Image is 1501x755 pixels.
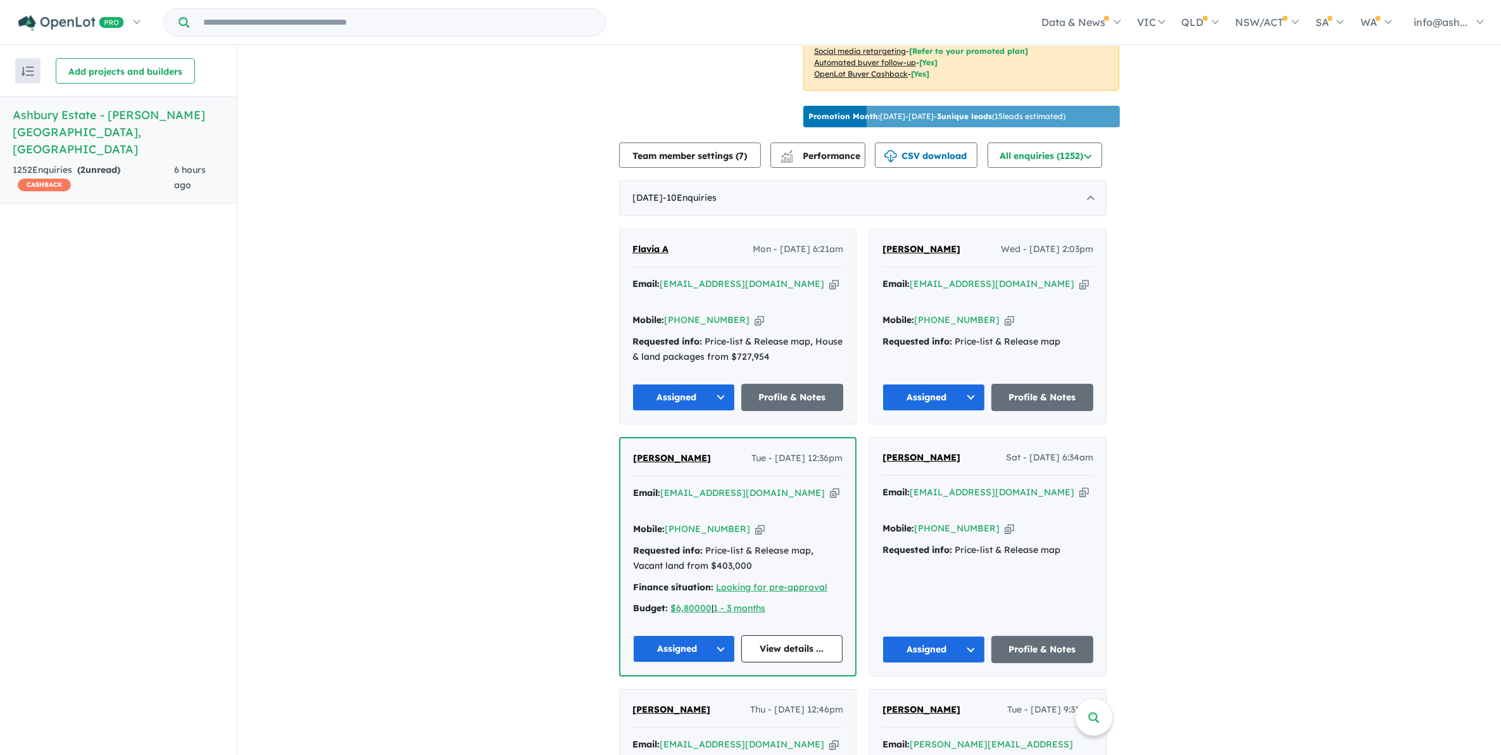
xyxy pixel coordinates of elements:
[808,111,880,121] b: Promotion Month:
[1005,314,1014,327] button: Copy
[632,702,710,718] a: [PERSON_NAME]
[1005,522,1014,535] button: Copy
[632,278,660,289] strong: Email:
[882,523,914,534] strong: Mobile:
[882,384,985,411] button: Assigned
[1079,277,1089,291] button: Copy
[829,277,839,291] button: Copy
[882,704,960,715] span: [PERSON_NAME]
[632,384,735,411] button: Assigned
[753,242,843,257] span: Mon - [DATE] 6:21am
[716,581,827,593] a: Looking for pre-approval
[741,635,843,663] a: View details ...
[632,242,669,257] a: Flavia A
[633,545,703,556] strong: Requested info:
[660,278,824,289] a: [EMAIL_ADDRESS][DOMAIN_NAME]
[664,314,750,326] a: [PHONE_NUMBER]
[910,278,1074,289] a: [EMAIL_ADDRESS][DOMAIN_NAME]
[633,635,735,663] button: Assigned
[910,486,1074,498] a: [EMAIL_ADDRESS][DOMAIN_NAME]
[660,487,825,498] a: [EMAIL_ADDRESS][DOMAIN_NAME]
[882,739,910,750] strong: Email:
[882,278,910,289] strong: Email:
[782,150,860,162] span: Performance
[13,106,224,158] h5: Ashbury Estate - [PERSON_NAME][GEOGRAPHIC_DATA] , [GEOGRAPHIC_DATA]
[1001,242,1093,257] span: Wed - [DATE] 2:03pm
[13,163,174,193] div: 1252 Enquir ies
[633,581,713,593] strong: Finance situation:
[619,143,761,168] button: Team member settings (7)
[660,739,824,750] a: [EMAIL_ADDRESS][DOMAIN_NAME]
[882,544,952,555] strong: Requested info:
[633,601,843,616] div: |
[18,179,71,191] span: CASHBACK
[56,58,195,84] button: Add projects and builders
[919,58,938,67] span: [Yes]
[755,314,764,327] button: Copy
[882,486,910,498] strong: Email:
[633,602,668,614] strong: Budget:
[814,58,916,67] u: Automated buyer follow-up
[670,602,712,614] a: $6,80000
[174,164,206,191] span: 6 hours ago
[770,143,865,168] button: Performance
[875,143,977,168] button: CSV download
[814,46,906,56] u: Social media retargeting
[882,314,914,326] strong: Mobile:
[814,69,908,79] u: OpenLot Buyer Cashback
[1007,702,1093,718] span: Tue - [DATE] 9:31pm
[882,334,1093,350] div: Price-list & Release map
[1414,16,1467,29] span: info@ash...
[751,451,843,466] span: Tue - [DATE] 12:36pm
[882,242,960,257] a: [PERSON_NAME]
[882,636,985,663] button: Assigned
[632,704,710,715] span: [PERSON_NAME]
[633,543,843,574] div: Price-list & Release map, Vacant land from $403,000
[1006,450,1093,466] span: Sat - [DATE] 6:34am
[882,543,1093,558] div: Price-list & Release map
[909,46,1028,56] span: [Refer to your promoted plan]
[633,451,711,466] a: [PERSON_NAME]
[781,155,793,163] img: bar-chart.svg
[80,164,85,175] span: 2
[633,487,660,498] strong: Email:
[663,192,717,203] span: - 10 Enquir ies
[632,314,664,326] strong: Mobile:
[991,384,1094,411] a: Profile & Notes
[632,739,660,750] strong: Email:
[750,702,843,718] span: Thu - [DATE] 12:46pm
[914,523,1000,534] a: [PHONE_NUMBER]
[991,636,1094,663] a: Profile & Notes
[808,111,1065,122] p: [DATE] - [DATE] - ( 15 leads estimated)
[741,384,844,411] a: Profile & Notes
[882,243,960,255] span: [PERSON_NAME]
[18,15,124,31] img: Openlot PRO Logo White
[633,523,665,535] strong: Mobile:
[830,486,839,500] button: Copy
[829,738,839,751] button: Copy
[665,523,750,535] a: [PHONE_NUMBER]
[632,334,843,365] div: Price-list & Release map, House & land packages from $727,954
[781,150,793,157] img: line-chart.svg
[937,111,992,121] b: 3 unique leads
[619,181,1107,216] div: [DATE]
[22,67,34,76] img: sort.svg
[713,602,765,614] a: 1 - 3 months
[882,452,960,463] span: [PERSON_NAME]
[882,450,960,466] a: [PERSON_NAME]
[77,164,120,175] strong: ( unread)
[884,150,897,163] img: download icon
[914,314,1000,326] a: [PHONE_NUMBER]
[633,452,711,464] span: [PERSON_NAME]
[882,702,960,718] a: [PERSON_NAME]
[632,336,702,347] strong: Requested info:
[632,243,669,255] span: Flavia A
[739,150,744,162] span: 7
[755,523,765,536] button: Copy
[192,9,603,36] input: Try estate name, suburb, builder or developer
[1079,486,1089,499] button: Copy
[882,336,952,347] strong: Requested info:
